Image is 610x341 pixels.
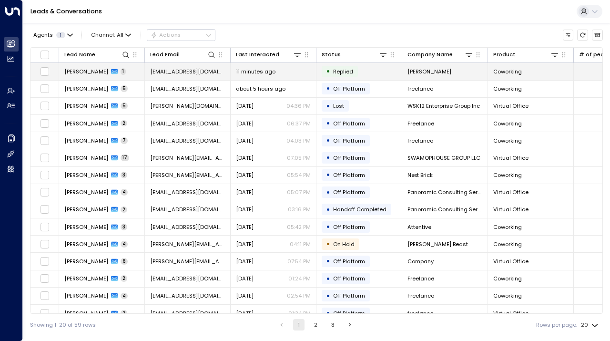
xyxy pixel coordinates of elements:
[40,101,50,111] span: Toggle select row
[287,188,311,196] p: 05:07 PM
[150,85,225,93] span: eva.tukarski@gmail.com
[407,240,468,248] span: Wunder Beast
[236,68,275,75] span: 11 minutes ago
[236,85,285,93] span: about 5 hours ago
[121,275,127,282] span: 2
[236,240,254,248] span: Aug 11, 2025
[333,188,365,196] span: Off Platform
[563,30,574,41] button: Customize
[121,310,127,317] span: 2
[288,275,311,282] p: 01:24 PM
[150,137,225,145] span: hchau@uw.edu
[40,50,50,60] span: Toggle select all
[236,171,254,179] span: Aug 18, 2025
[326,238,330,250] div: •
[236,223,254,231] span: Aug 12, 2025
[150,50,216,59] div: Lead Email
[64,154,108,162] span: Dan Strong
[64,137,108,145] span: Herman Chau
[236,206,254,213] span: Aug 15, 2025
[30,7,102,15] a: Leads & Conversations
[310,319,322,331] button: Go to page 2
[64,188,108,196] span: Ian Lampe-Martin
[407,85,433,93] span: freelance
[333,120,365,127] span: Off Platform
[407,68,451,75] span: Eric Gould
[326,255,330,268] div: •
[150,102,225,110] span: nathaniel.l.witherow.mil@wsk12.org
[121,293,128,300] span: 4
[293,319,305,331] button: page 1
[236,137,254,145] span: Aug 21, 2025
[236,120,254,127] span: Aug 21, 2025
[326,272,330,285] div: •
[493,85,522,93] span: Coworking
[577,30,588,41] span: Refresh
[121,103,128,109] span: 5
[333,85,365,93] span: Off Platform
[30,321,96,329] div: Showing 1-20 of 59 rows
[333,310,365,317] span: Off Platform
[326,65,330,78] div: •
[64,206,108,213] span: Ian Lampe-Martin
[64,120,108,127] span: Robert Wimberly
[493,171,522,179] span: Coworking
[290,240,311,248] p: 04:11 PM
[287,171,311,179] p: 05:54 PM
[407,50,473,59] div: Company Name
[40,257,50,266] span: Toggle select row
[236,258,254,265] span: Aug 10, 2025
[592,30,603,41] button: Archived Leads
[344,319,356,331] button: Go to next page
[236,50,279,59] div: Last Interacted
[236,50,302,59] div: Last Interacted
[287,154,311,162] p: 07:05 PM
[333,137,365,145] span: Off Platform
[40,170,50,180] span: Toggle select row
[121,120,127,127] span: 2
[493,258,529,265] span: Virtual Office
[64,85,108,93] span: Eva Tukarski
[121,241,128,248] span: 4
[64,50,95,59] div: Lead Name
[326,307,330,320] div: •
[286,137,311,145] p: 04:03 PM
[121,207,127,213] span: 2
[56,32,65,38] span: 1
[493,120,522,127] span: Coworking
[88,30,134,40] button: Channel:All
[151,31,181,38] div: Actions
[40,239,50,249] span: Toggle select row
[64,292,108,300] span: Adrian Milanio
[147,29,215,41] div: Button group with a nested menu
[121,68,126,75] span: 1
[287,223,311,231] p: 05:42 PM
[64,310,108,317] span: Swarnjeet Kaur
[121,258,128,265] span: 6
[333,275,365,282] span: Off Platform
[407,50,453,59] div: Company Name
[236,275,254,282] span: Aug 08, 2025
[407,154,480,162] span: SWAMOPHOUSE GROUP LLC
[40,187,50,197] span: Toggle select row
[407,206,482,213] span: Panoramic Consulting Services
[326,117,330,130] div: •
[407,258,434,265] span: Company
[64,223,108,231] span: Ruby Zaveri
[64,50,130,59] div: Lead Name
[287,292,311,300] p: 02:54 PM
[493,310,529,317] span: Virtual Office
[333,292,365,300] span: Off Platform
[30,30,75,40] button: Agents1
[40,205,50,214] span: Toggle select row
[150,206,225,213] span: ianlampemartin@gmail.com
[333,154,365,162] span: Off Platform
[64,68,108,75] span: Eric Gould
[326,134,330,147] div: •
[150,275,225,282] span: connorcolecc@gmail.com
[333,68,353,75] span: Replied
[326,186,330,199] div: •
[333,240,355,248] span: On Hold
[327,319,338,331] button: Go to page 3
[407,275,434,282] span: Freelance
